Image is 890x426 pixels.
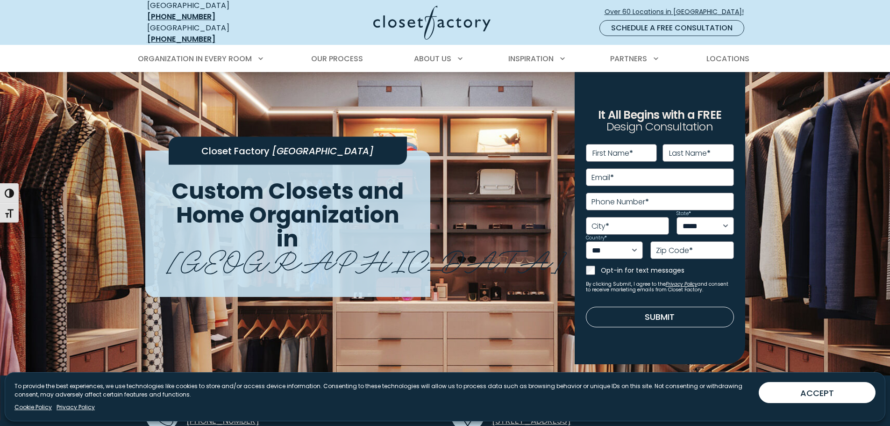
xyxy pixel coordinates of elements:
a: [PHONE_NUMBER] [147,11,215,22]
a: Over 60 Locations in [GEOGRAPHIC_DATA]! [604,4,752,20]
button: ACCEPT [759,382,876,403]
button: Submit [586,307,734,327]
span: Inspiration [508,53,554,64]
span: [GEOGRAPHIC_DATA] [167,237,566,280]
span: Organization in Every Room [138,53,252,64]
nav: Primary Menu [131,46,759,72]
span: Over 60 Locations in [GEOGRAPHIC_DATA]! [605,7,751,17]
a: [PHONE_NUMBER] [147,34,215,44]
label: First Name [592,150,633,157]
span: Locations [706,53,749,64]
div: [GEOGRAPHIC_DATA] [147,22,283,45]
small: By clicking Submit, I agree to the and consent to receive marketing emails from Closet Factory. [586,282,734,293]
span: It All Begins with a FREE [598,107,721,123]
span: About Us [414,53,451,64]
span: Partners [610,53,647,64]
label: Email [591,174,614,181]
span: Custom Closets and Home Organization in [171,175,404,254]
a: Privacy Policy [57,403,95,412]
a: Schedule a Free Consultation [599,20,744,36]
label: Opt-in for text messages [601,266,734,275]
p: To provide the best experiences, we use technologies like cookies to store and/or access device i... [14,382,751,399]
span: Closet Factory [201,144,270,158]
a: Cookie Policy [14,403,52,412]
span: Design Consultation [606,119,713,135]
span: [GEOGRAPHIC_DATA] [272,144,374,158]
label: Phone Number [591,198,649,206]
a: Privacy Policy [666,281,698,288]
label: City [591,223,609,230]
label: Zip Code [656,247,693,254]
span: Our Process [311,53,363,64]
label: State [676,211,691,216]
label: Country [586,236,607,240]
label: Last Name [669,150,711,157]
img: Closet Factory Logo [373,6,491,40]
